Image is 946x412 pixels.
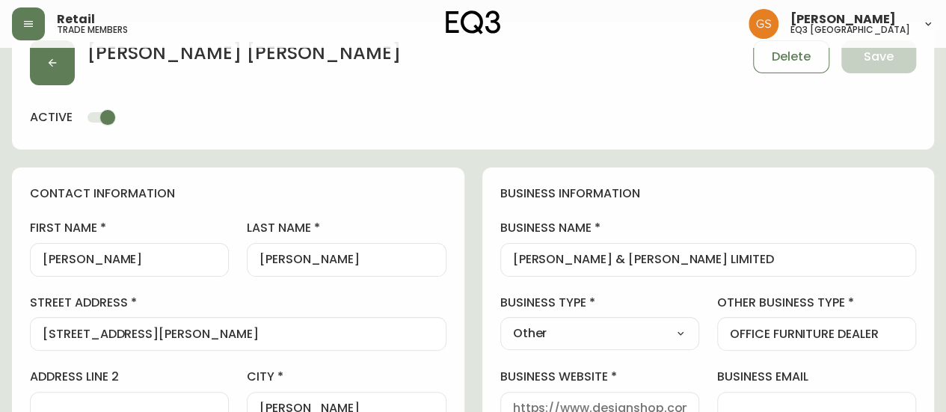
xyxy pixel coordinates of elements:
label: other business type [717,295,916,311]
span: [PERSON_NAME] [790,13,896,25]
label: business email [717,369,916,385]
label: city [247,369,446,385]
span: Retail [57,13,95,25]
label: business website [500,369,699,385]
img: 6b403d9c54a9a0c30f681d41f5fc2571 [749,9,778,39]
h4: active [30,109,73,126]
h4: business information [500,185,917,202]
label: last name [247,220,446,236]
button: Delete [753,40,829,73]
h2: [PERSON_NAME] [PERSON_NAME] [87,40,401,73]
label: address line 2 [30,369,229,385]
label: business name [500,220,917,236]
label: street address [30,295,446,311]
h4: contact information [30,185,446,202]
label: first name [30,220,229,236]
span: Delete [772,49,811,65]
h5: trade members [57,25,128,34]
img: logo [446,10,501,34]
label: business type [500,295,699,311]
h5: eq3 [GEOGRAPHIC_DATA] [790,25,910,34]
